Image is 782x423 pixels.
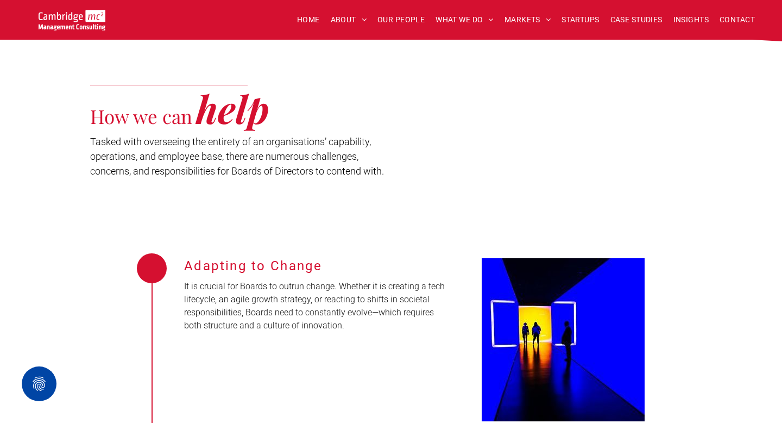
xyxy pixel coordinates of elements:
h1: Adapting to Change [184,258,447,280]
p: It is crucial for Boards to outrun change. Whether it is creating a tech lifecycle, an agile grow... [184,280,447,332]
a: CONTACT [714,11,760,28]
a: STARTUPS [556,11,604,28]
a: Your Business Transformed | Cambridge Management Consulting [39,11,105,23]
a: ABOUT [325,11,373,28]
a: CASE STUDIES [605,11,668,28]
img: STRATEGY > Board Advisory Services | Enduring Success Begins in the Boardroom Where You Lay the F... [482,258,645,421]
span: help [196,83,269,134]
a: OUR PEOPLE [372,11,430,28]
a: WHAT WE DO [430,11,499,28]
a: HOME [292,11,325,28]
a: INSIGHTS [668,11,714,28]
span: Tasked with overseeing the entirety of an organisations’ capability, operations, and employee bas... [90,136,384,177]
span: How we can [90,103,192,129]
img: Go to Homepage [39,10,105,30]
a: MARKETS [499,11,556,28]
